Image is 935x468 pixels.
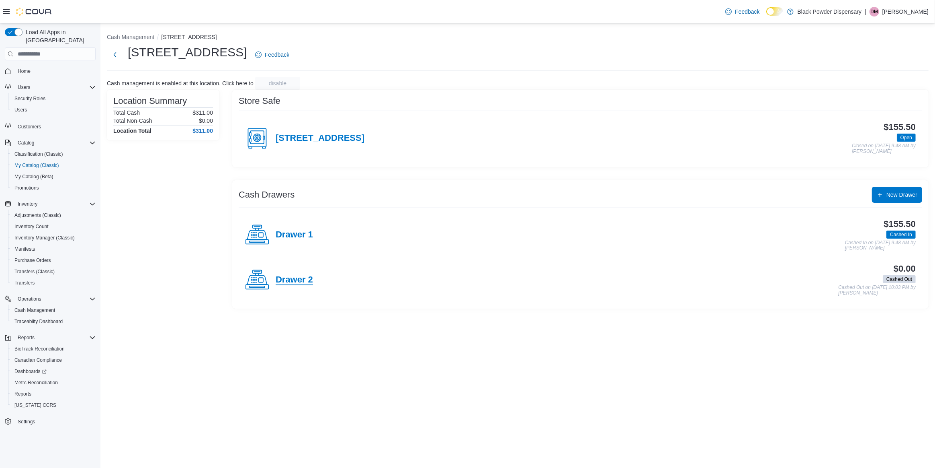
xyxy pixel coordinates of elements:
[14,268,55,275] span: Transfers (Classic)
[11,183,42,193] a: Promotions
[14,66,34,76] a: Home
[11,267,58,276] a: Transfers (Classic)
[8,171,99,182] button: My Catalog (Beta)
[897,134,916,142] span: Open
[11,344,68,354] a: BioTrack Reconciliation
[11,233,78,243] a: Inventory Manager (Classic)
[11,305,96,315] span: Cash Management
[8,160,99,171] button: My Catalog (Classic)
[11,233,96,243] span: Inventory Manager (Classic)
[11,256,54,265] a: Purchase Orders
[14,294,96,304] span: Operations
[14,185,39,191] span: Promotions
[276,133,364,144] h4: [STREET_ADDRESS]
[8,377,99,388] button: Metrc Reconciliation
[8,210,99,221] button: Adjustments (Classic)
[128,44,247,60] h1: [STREET_ADDRESS]
[14,368,47,375] span: Dashboards
[11,267,96,276] span: Transfers (Classic)
[11,149,96,159] span: Classification (Classic)
[2,137,99,148] button: Catalog
[11,378,61,388] a: Metrc Reconciliation
[199,118,213,124] p: $0.00
[255,77,300,90] button: disable
[265,51,289,59] span: Feedback
[14,107,27,113] span: Users
[107,33,929,43] nav: An example of EuiBreadcrumbs
[8,355,99,366] button: Canadian Compliance
[14,162,59,169] span: My Catalog (Classic)
[11,317,66,326] a: Traceabilty Dashboard
[18,419,35,425] span: Settings
[14,173,53,180] span: My Catalog (Beta)
[14,121,96,131] span: Customers
[886,276,912,283] span: Cashed Out
[11,94,96,103] span: Security Roles
[107,34,154,40] button: Cash Management
[2,120,99,132] button: Customers
[2,293,99,305] button: Operations
[8,266,99,277] button: Transfers (Classic)
[14,294,45,304] button: Operations
[8,221,99,232] button: Inventory Count
[8,316,99,327] button: Traceabilty Dashboard
[8,366,99,377] a: Dashboards
[14,417,38,427] a: Settings
[11,367,50,376] a: Dashboards
[798,7,862,16] p: Black Powder Dispensary
[14,257,51,264] span: Purchase Orders
[2,332,99,343] button: Reports
[8,388,99,400] button: Reports
[14,379,58,386] span: Metrc Reconciliation
[11,105,96,115] span: Users
[11,161,96,170] span: My Catalog (Classic)
[18,201,37,207] span: Inventory
[852,143,916,154] p: Closed on [DATE] 9:48 AM by [PERSON_NAME]
[14,95,45,102] span: Security Roles
[14,199,96,209] span: Inventory
[900,134,912,141] span: Open
[192,128,213,134] h4: $311.00
[11,172,57,181] a: My Catalog (Beta)
[11,222,96,231] span: Inventory Count
[14,223,49,230] span: Inventory Count
[107,47,123,63] button: Next
[14,235,75,241] span: Inventory Manager (Classic)
[14,391,31,397] span: Reports
[161,34,217,40] button: [STREET_ADDRESS]
[11,94,49,103] a: Security Roles
[886,191,917,199] span: New Drawer
[884,219,916,229] h3: $155.50
[14,82,96,92] span: Users
[11,278,96,288] span: Transfers
[18,124,41,130] span: Customers
[14,246,35,252] span: Manifests
[11,278,38,288] a: Transfers
[883,275,916,283] span: Cashed Out
[269,79,286,87] span: disable
[11,210,96,220] span: Adjustments (Classic)
[722,4,763,20] a: Feedback
[14,138,96,148] span: Catalog
[14,402,56,408] span: [US_STATE] CCRS
[14,199,41,209] button: Inventory
[865,7,866,16] p: |
[870,7,879,16] div: Daniel Mulcahy
[18,68,31,74] span: Home
[14,138,37,148] button: Catalog
[11,305,58,315] a: Cash Management
[2,82,99,93] button: Users
[14,66,96,76] span: Home
[8,104,99,115] button: Users
[11,344,96,354] span: BioTrack Reconciliation
[11,400,96,410] span: Washington CCRS
[766,7,783,16] input: Dark Mode
[5,62,96,448] nav: Complex example
[11,244,96,254] span: Manifests
[14,333,96,342] span: Reports
[11,105,30,115] a: Users
[11,256,96,265] span: Purchase Orders
[8,255,99,266] button: Purchase Orders
[11,161,62,170] a: My Catalog (Classic)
